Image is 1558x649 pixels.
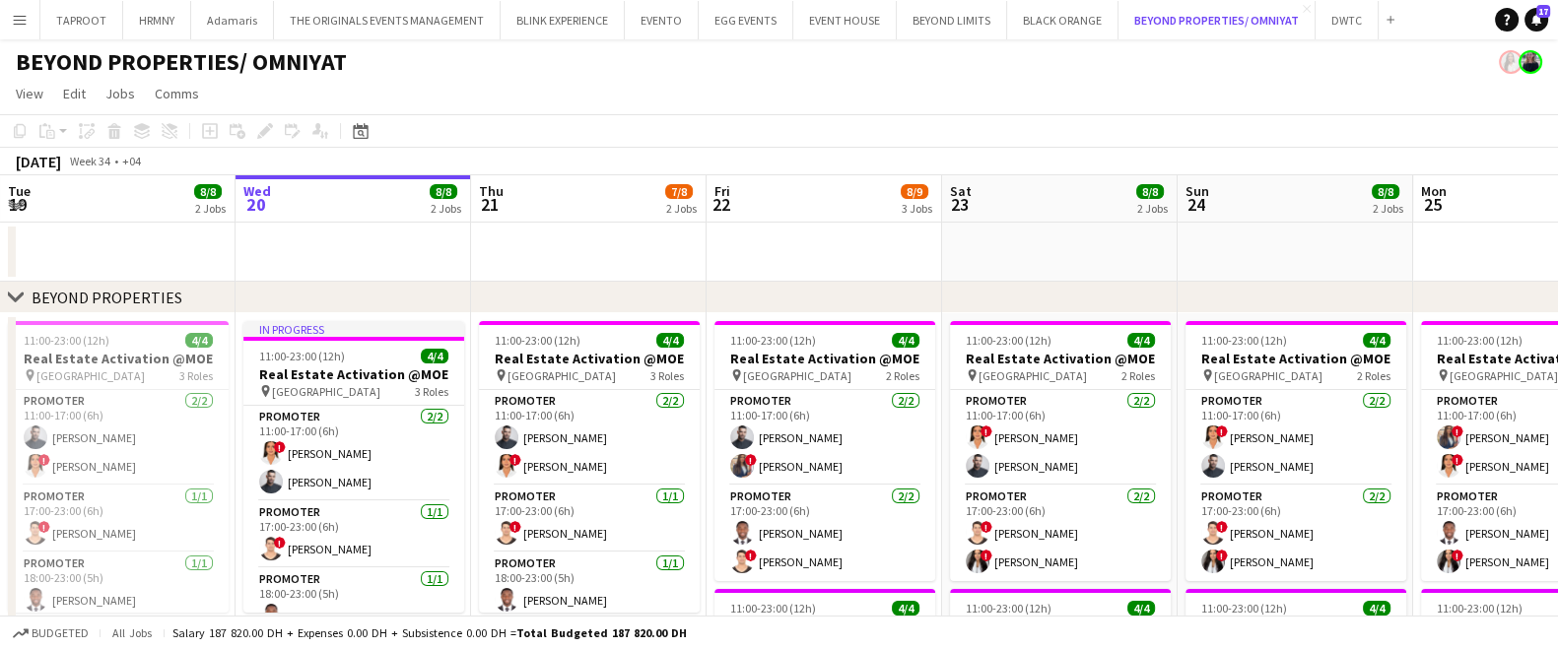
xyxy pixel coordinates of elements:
[16,47,347,77] h1: BEYOND PROPERTIES/ OMNIYAT
[495,333,580,348] span: 11:00-23:00 (12h)
[32,288,182,307] div: BEYOND PROPERTIES
[1437,333,1523,348] span: 11:00-23:00 (12h)
[274,537,286,549] span: !
[8,552,229,619] app-card-role: Promoter1/118:00-23:00 (5h)[PERSON_NAME]
[147,81,207,106] a: Comms
[947,193,972,216] span: 23
[793,1,897,39] button: EVENT HOUSE
[1452,425,1463,437] span: !
[1421,182,1447,200] span: Mon
[966,601,1051,616] span: 11:00-23:00 (12h)
[179,368,213,383] span: 3 Roles
[10,622,92,644] button: Budgeted
[1201,333,1287,348] span: 11:00-23:00 (12h)
[950,486,1171,581] app-card-role: Promoter2/217:00-23:00 (6h)![PERSON_NAME]![PERSON_NAME]
[714,321,935,581] div: 11:00-23:00 (12h)4/4Real Estate Activation @MOE [GEOGRAPHIC_DATA]2 RolesPromoter2/211:00-17:00 (6...
[699,1,793,39] button: EGG EVENTS
[122,154,141,168] div: +04
[272,384,380,399] span: [GEOGRAPHIC_DATA]
[32,626,89,640] span: Budgeted
[195,201,226,216] div: 2 Jobs
[479,486,700,552] app-card-role: Promoter1/117:00-23:00 (6h)![PERSON_NAME]
[1452,454,1463,466] span: !
[1372,184,1399,199] span: 8/8
[1363,601,1390,616] span: 4/4
[243,568,464,635] app-card-role: Promoter1/118:00-23:00 (5h)[PERSON_NAME]
[185,333,213,348] span: 4/4
[24,333,109,348] span: 11:00-23:00 (12h)
[714,486,935,581] app-card-role: Promoter2/217:00-23:00 (6h)[PERSON_NAME]![PERSON_NAME]
[8,350,229,367] h3: Real Estate Activation @MOE
[479,182,504,200] span: Thu
[508,368,616,383] span: [GEOGRAPHIC_DATA]
[1127,601,1155,616] span: 4/4
[501,1,625,39] button: BLINK EXPERIENCE
[108,625,156,640] span: All jobs
[743,368,851,383] span: [GEOGRAPHIC_DATA]
[194,184,222,199] span: 8/8
[479,321,700,613] app-job-card: 11:00-23:00 (12h)4/4Real Estate Activation @MOE [GEOGRAPHIC_DATA]3 RolesPromoter2/211:00-17:00 (6...
[191,1,274,39] button: Adamaris
[950,390,1171,486] app-card-role: Promoter2/211:00-17:00 (6h)![PERSON_NAME][PERSON_NAME]
[1357,368,1390,383] span: 2 Roles
[1519,50,1542,74] app-user-avatar: Anastasiia Iemelianova
[714,350,935,367] h3: Real Estate Activation @MOE
[650,368,684,383] span: 3 Roles
[1452,550,1463,561] span: !
[1185,321,1406,581] app-job-card: 11:00-23:00 (12h)4/4Real Estate Activation @MOE [GEOGRAPHIC_DATA]2 RolesPromoter2/211:00-17:00 (6...
[5,193,31,216] span: 19
[274,441,286,453] span: !
[155,85,199,102] span: Comms
[1136,184,1164,199] span: 8/8
[981,425,992,437] span: !
[63,85,86,102] span: Edit
[476,193,504,216] span: 21
[1373,201,1403,216] div: 2 Jobs
[509,521,521,533] span: !
[1216,550,1228,561] span: !
[243,501,464,568] app-card-role: Promoter1/117:00-23:00 (6h)![PERSON_NAME]
[711,193,730,216] span: 22
[421,349,448,363] span: 4/4
[979,368,1087,383] span: [GEOGRAPHIC_DATA]
[431,201,461,216] div: 2 Jobs
[38,521,50,533] span: !
[981,521,992,533] span: !
[981,550,992,561] span: !
[240,193,271,216] span: 20
[665,184,693,199] span: 7/8
[1185,486,1406,581] app-card-role: Promoter2/217:00-23:00 (6h)![PERSON_NAME]![PERSON_NAME]
[172,625,687,640] div: Salary 187 820.00 DH + Expenses 0.00 DH + Subsistence 0.00 DH =
[950,321,1171,581] app-job-card: 11:00-23:00 (12h)4/4Real Estate Activation @MOE [GEOGRAPHIC_DATA]2 RolesPromoter2/211:00-17:00 (6...
[1499,50,1523,74] app-user-avatar: Ines de Puybaudet
[745,454,757,466] span: !
[902,201,932,216] div: 3 Jobs
[38,454,50,466] span: !
[40,1,123,39] button: TAPROOT
[8,321,229,613] div: 11:00-23:00 (12h)4/4Real Estate Activation @MOE [GEOGRAPHIC_DATA]3 RolesPromoter2/211:00-17:00 (6...
[901,184,928,199] span: 8/9
[656,333,684,348] span: 4/4
[8,182,31,200] span: Tue
[1450,368,1558,383] span: [GEOGRAPHIC_DATA]
[1137,201,1168,216] div: 2 Jobs
[1418,193,1447,216] span: 25
[897,1,1007,39] button: BEYOND LIMITS
[509,454,521,466] span: !
[1007,1,1118,39] button: BLACK ORANGE
[16,152,61,171] div: [DATE]
[479,552,700,619] app-card-role: Promoter1/118:00-23:00 (5h)[PERSON_NAME]
[745,550,757,561] span: !
[516,625,687,640] span: Total Budgeted 187 820.00 DH
[479,350,700,367] h3: Real Estate Activation @MOE
[274,1,501,39] button: THE ORIGINALS EVENTS MANAGEMENT
[1118,1,1316,39] button: BEYOND PROPERTIES/ OMNIYAT
[243,406,464,501] app-card-role: Promoter2/211:00-17:00 (6h)![PERSON_NAME][PERSON_NAME]
[1536,5,1550,18] span: 17
[243,365,464,383] h3: Real Estate Activation @MOE
[98,81,143,106] a: Jobs
[36,368,145,383] span: [GEOGRAPHIC_DATA]
[1216,425,1228,437] span: !
[259,349,345,363] span: 11:00-23:00 (12h)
